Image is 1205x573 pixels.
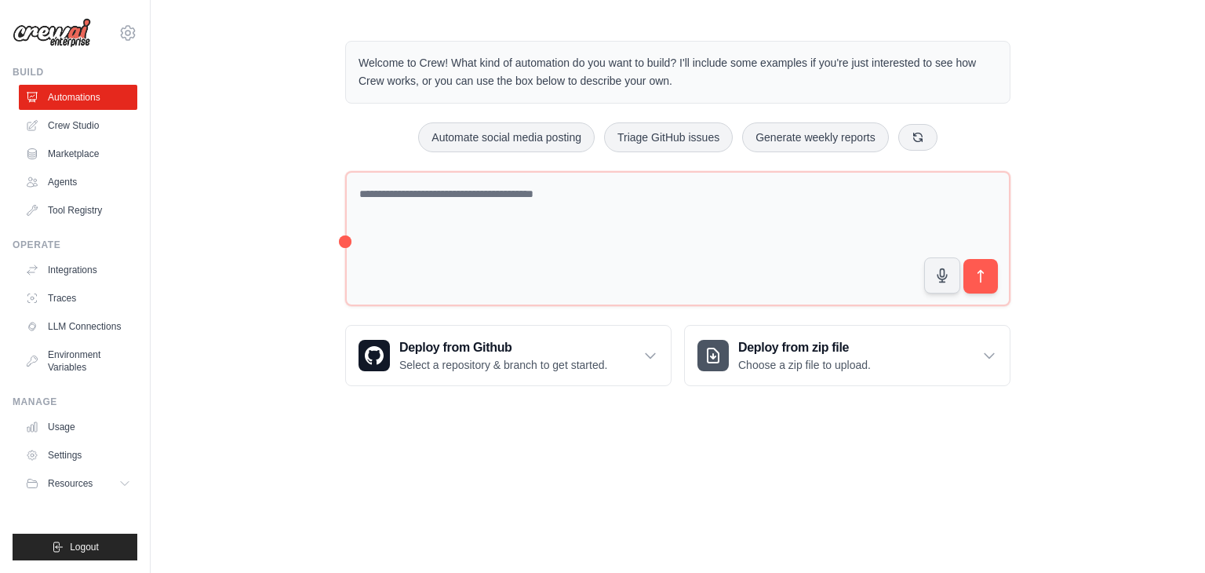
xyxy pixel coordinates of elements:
a: Settings [19,443,137,468]
a: Marketplace [19,141,137,166]
div: Operate [13,239,137,251]
a: Automations [19,85,137,110]
a: Agents [19,170,137,195]
button: Logout [13,534,137,560]
p: Choose a zip file to upload. [738,357,871,373]
p: Welcome to Crew! What kind of automation do you want to build? I'll include some examples if you'... [359,54,997,90]
a: Crew Studio [19,113,137,138]
div: Build [13,66,137,78]
a: Integrations [19,257,137,283]
button: Triage GitHub issues [604,122,733,152]
a: Usage [19,414,137,440]
a: Environment Variables [19,342,137,380]
a: Tool Registry [19,198,137,223]
button: Automate social media posting [418,122,595,152]
button: Resources [19,471,137,496]
a: Traces [19,286,137,311]
a: LLM Connections [19,314,137,339]
h3: Deploy from zip file [738,338,871,357]
button: Generate weekly reports [742,122,889,152]
img: Logo [13,18,91,48]
span: Resources [48,477,93,490]
div: Manage [13,396,137,408]
p: Select a repository & branch to get started. [399,357,607,373]
span: Logout [70,541,99,553]
h3: Deploy from Github [399,338,607,357]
